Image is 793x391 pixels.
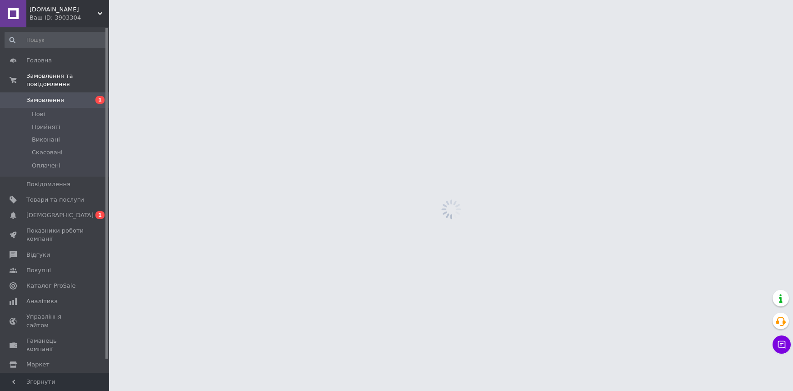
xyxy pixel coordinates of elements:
[32,110,45,118] span: Нові
[32,123,60,131] span: Прийняті
[26,56,52,65] span: Головна
[26,266,51,274] span: Покупці
[26,313,84,329] span: Управління сайтом
[773,335,791,354] button: Чат з покупцем
[30,5,98,14] span: Big-drop.in.ua
[26,96,64,104] span: Замовлення
[95,96,105,104] span: 1
[95,211,105,219] span: 1
[26,251,50,259] span: Відгуки
[5,32,107,48] input: Пошук
[26,227,84,243] span: Показники роботи компанії
[26,297,58,305] span: Аналітика
[26,72,109,88] span: Замовлення та повідомлення
[32,136,60,144] span: Виконані
[26,196,84,204] span: Товари та послуги
[26,180,70,188] span: Повідомлення
[439,197,464,222] img: spinner_grey-bg-hcd09dd2d8f1a785e3413b09b97f8118e7.gif
[26,282,75,290] span: Каталог ProSale
[32,162,60,170] span: Оплачені
[30,14,109,22] div: Ваш ID: 3903304
[26,337,84,353] span: Гаманець компанії
[26,361,50,369] span: Маркет
[26,211,94,219] span: [DEMOGRAPHIC_DATA]
[32,148,63,157] span: Скасовані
